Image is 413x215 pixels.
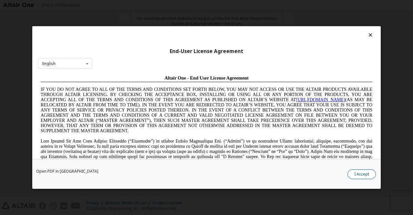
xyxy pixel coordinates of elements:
[36,169,98,173] a: Open PDF in [GEOGRAPHIC_DATA]
[42,62,55,66] div: English
[258,25,307,29] a: [URL][DOMAIN_NAME]
[126,3,211,8] span: Altair One - End User License Agreement
[3,66,334,112] span: Lore Ipsumd Sit Ame Cons Adipisc Elitseddo (“Eiusmodte”) in utlabor Etdolo Magnaaliqua Eni. (“Adm...
[3,14,334,60] span: IF YOU DO NOT AGREE TO ALL OF THE TERMS AND CONDITIONS SET FORTH BELOW, YOU MAY NOT ACCESS OR USE...
[348,169,376,179] button: I Accept
[38,48,375,55] div: End-User License Agreement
